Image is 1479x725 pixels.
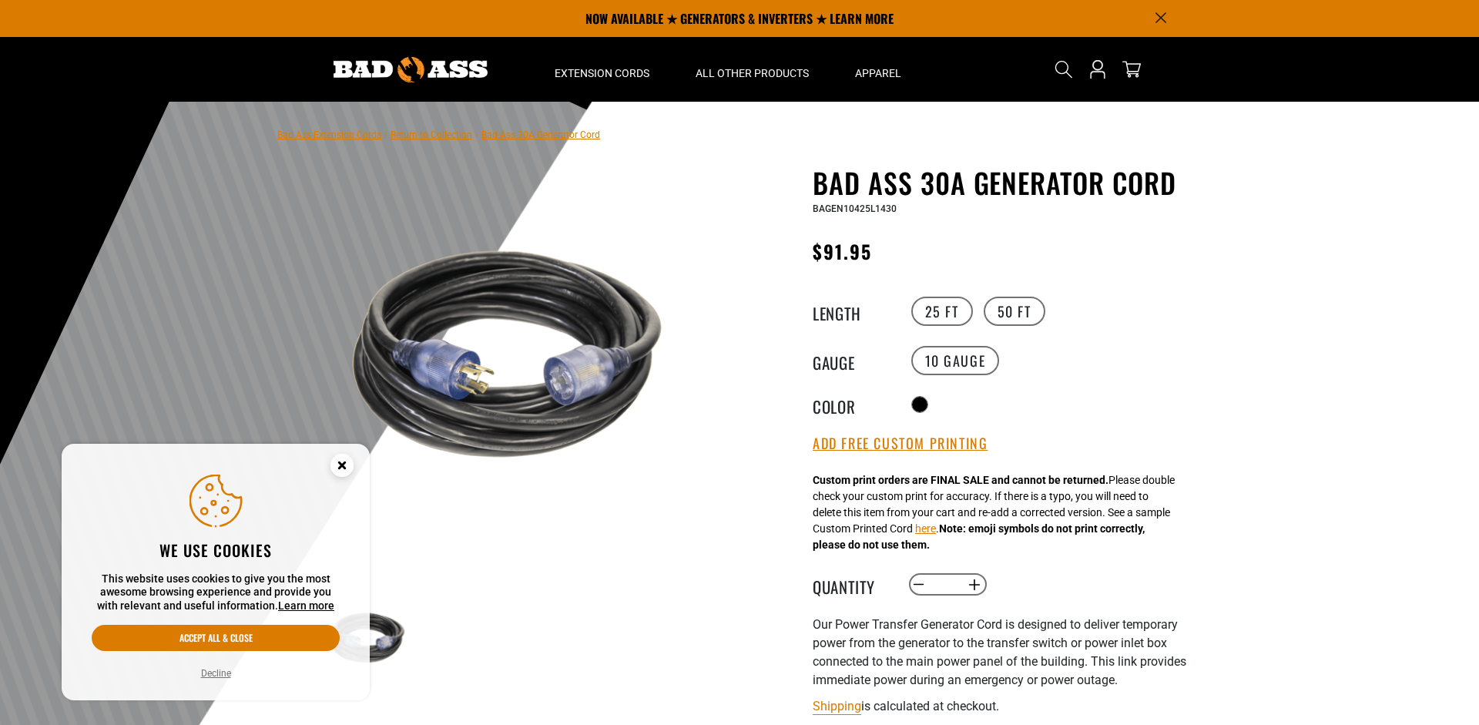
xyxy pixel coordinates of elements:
[813,522,1145,551] strong: Note: emoji symbols do not print correctly, please do not use them.
[334,57,488,82] img: Bad Ass Extension Cords
[62,444,370,701] aside: Cookie Consent
[277,125,600,143] nav: breadcrumbs
[391,129,472,140] a: Return to Collection
[672,37,832,102] summary: All Other Products
[481,129,600,140] span: Bad Ass 30A Generator Cord
[813,203,897,214] span: BAGEN10425L1430
[278,599,334,612] a: Learn more
[813,699,861,713] a: Shipping
[813,575,890,595] label: Quantity
[384,129,387,140] span: ›
[984,297,1045,326] label: 50 FT
[323,170,694,541] img: black
[696,66,809,80] span: All Other Products
[813,237,872,265] span: $91.95
[813,394,890,415] legend: Color
[92,572,340,613] p: This website uses cookies to give you the most awesome browsing experience and provide you with r...
[813,616,1190,690] p: Our Power Transfer Generator Cord is designed to deliver temporary power from the generator to th...
[277,129,381,140] a: Bad Ass Extension Cords
[813,166,1190,199] h1: Bad Ass 30A Generator Cord
[196,666,236,681] button: Decline
[813,301,890,321] legend: Length
[475,129,478,140] span: ›
[92,625,340,651] button: Accept all & close
[813,351,890,371] legend: Gauge
[555,66,649,80] span: Extension Cords
[1051,57,1076,82] summary: Search
[832,37,924,102] summary: Apparel
[813,472,1175,553] div: Please double check your custom print for accuracy. If there is a typo, you will need to delete t...
[92,540,340,560] h2: We use cookies
[813,435,988,452] button: Add Free Custom Printing
[813,474,1108,486] strong: Custom print orders are FINAL SALE and cannot be returned.
[532,37,672,102] summary: Extension Cords
[911,297,973,326] label: 25 FT
[855,66,901,80] span: Apparel
[911,346,1000,375] label: 10 GAUGE
[915,521,936,537] button: here
[813,696,1190,717] div: is calculated at checkout.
